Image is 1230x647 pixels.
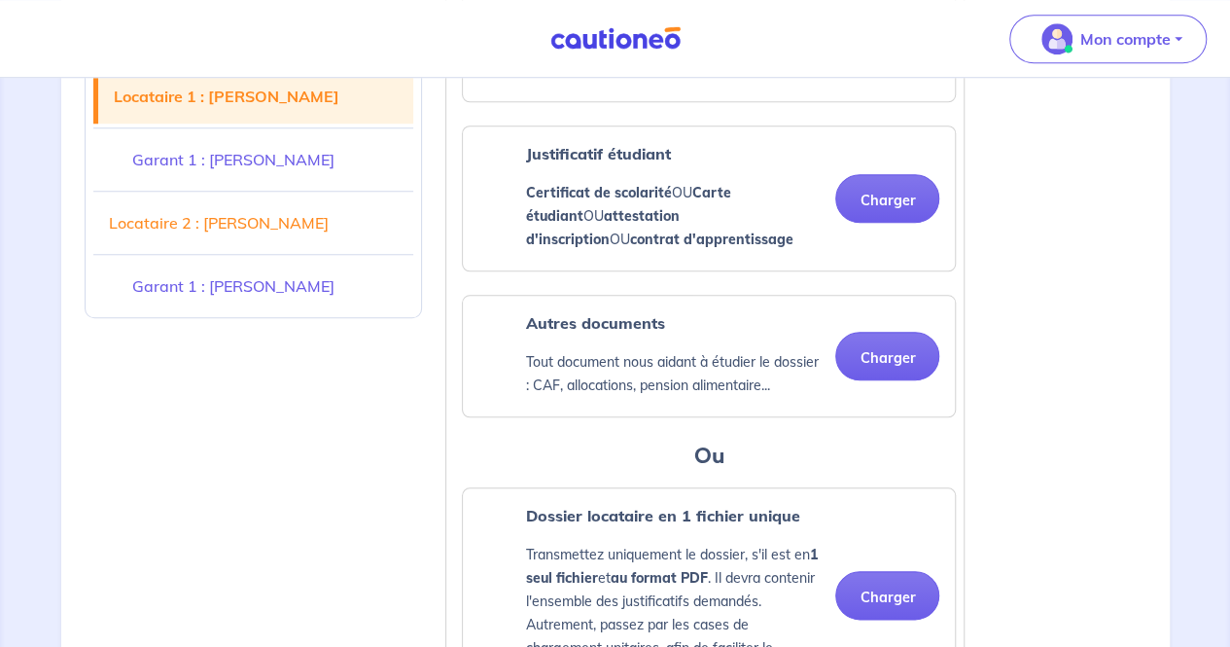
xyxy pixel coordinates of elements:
[610,569,707,587] strong: au format PDF
[525,350,820,397] p: Tout document nous aidant à étudier le dossier : CAF, allocations, pension alimentaire...
[525,207,679,248] strong: attestation d'inscription
[525,506,799,525] strong: Dossier locataire en 1 fichier unique
[525,184,671,201] strong: Certificat de scolarité
[629,231,792,248] strong: contrat d'apprentissage
[93,260,414,314] a: Garant 1 : [PERSON_NAME]
[93,133,414,188] a: Garant 1 : [PERSON_NAME]
[462,126,956,271] div: categoryName: student-card, userCategory: student
[1009,15,1207,63] button: illu_account_valid_menu.svgMon compte
[1080,27,1171,51] p: Mon compte
[525,181,820,251] p: OU OU OU
[93,197,414,251] a: Locataire 2 : [PERSON_NAME]
[835,174,939,223] button: Charger
[525,144,670,163] strong: Justificatif étudiant
[543,26,688,51] img: Cautioneo
[462,441,956,472] h3: Ou
[525,313,664,333] strong: Autres documents
[835,571,939,620] button: Charger
[462,295,956,417] div: categoryName: other, userCategory: student
[1041,23,1072,54] img: illu_account_valid_menu.svg
[98,70,414,125] a: Locataire 1 : [PERSON_NAME]
[835,332,939,380] button: Charger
